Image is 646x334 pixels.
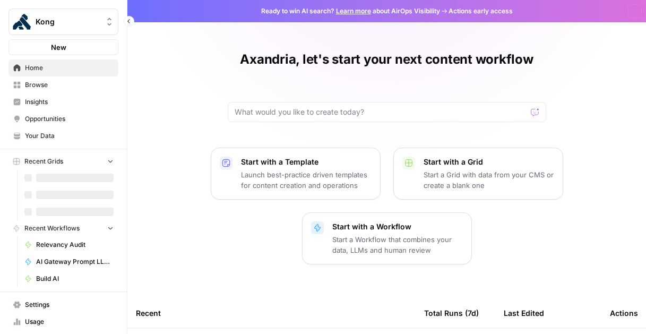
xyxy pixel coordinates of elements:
[20,253,118,270] a: AI Gateway Prompt LLM Visibility
[24,157,63,166] span: Recent Grids
[8,220,118,236] button: Recent Workflows
[241,169,372,191] p: Launch best-practice driven templates for content creation and operations
[36,240,114,250] span: Relevancy Audit
[51,42,66,53] span: New
[235,107,527,117] input: What would you like to create today?
[8,76,118,93] a: Browse
[36,274,114,284] span: Build AI
[240,51,533,68] h1: Axandria, let's start your next content workflow
[449,6,513,16] span: Actions early access
[8,127,118,144] a: Your Data
[24,224,80,233] span: Recent Workflows
[12,12,31,31] img: Kong Logo
[610,298,638,328] div: Actions
[332,221,463,232] p: Start with a Workflow
[8,110,118,127] a: Opportunities
[424,298,479,328] div: Total Runs (7d)
[25,63,114,73] span: Home
[8,59,118,76] a: Home
[336,7,371,15] a: Learn more
[25,300,114,310] span: Settings
[25,131,114,141] span: Your Data
[424,169,554,191] p: Start a Grid with data from your CMS or create a blank one
[25,114,114,124] span: Opportunities
[241,157,372,167] p: Start with a Template
[36,257,114,267] span: AI Gateway Prompt LLM Visibility
[211,148,381,200] button: Start with a TemplateLaunch best-practice driven templates for content creation and operations
[8,313,118,330] a: Usage
[261,6,440,16] span: Ready to win AI search? about AirOps Visibility
[8,296,118,313] a: Settings
[25,97,114,107] span: Insights
[8,8,118,35] button: Workspace: Kong
[332,234,463,255] p: Start a Workflow that combines your data, LLMs and human review
[36,16,100,27] span: Kong
[25,80,114,90] span: Browse
[8,153,118,169] button: Recent Grids
[25,317,114,327] span: Usage
[8,39,118,55] button: New
[20,236,118,253] a: Relevancy Audit
[8,93,118,110] a: Insights
[136,298,407,328] div: Recent
[302,212,472,264] button: Start with a WorkflowStart a Workflow that combines your data, LLMs and human review
[393,148,563,200] button: Start with a GridStart a Grid with data from your CMS or create a blank one
[20,270,118,287] a: Build AI
[504,298,544,328] div: Last Edited
[424,157,554,167] p: Start with a Grid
